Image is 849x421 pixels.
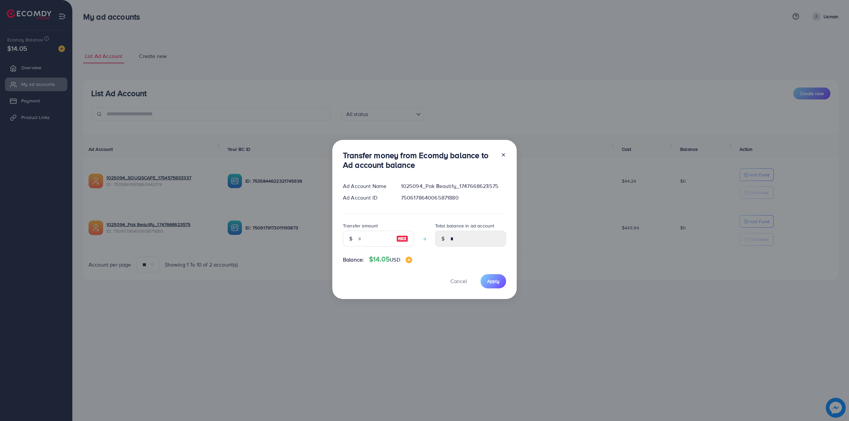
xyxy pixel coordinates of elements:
h4: $14.05 [369,255,412,264]
div: 7506178640065871880 [396,194,511,202]
span: Cancel [450,277,467,285]
img: image [396,235,408,243]
div: 1025094_Pak Beautify_1747668623575 [396,182,511,190]
h3: Transfer money from Ecomdy balance to Ad account balance [343,150,495,170]
button: Apply [481,274,506,288]
span: Balance: [343,256,364,264]
label: Total balance in ad account [435,222,494,229]
img: image [406,257,412,263]
label: Transfer amount [343,222,378,229]
div: Ad Account ID [338,194,396,202]
button: Cancel [442,274,475,288]
div: Ad Account Name [338,182,396,190]
span: Apply [487,278,499,284]
span: USD [390,256,400,263]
